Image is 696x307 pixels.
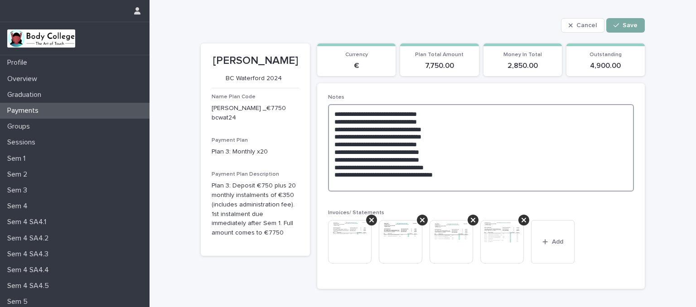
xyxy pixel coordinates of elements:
p: Sem 4 SA4.2 [4,234,56,243]
span: Money In Total [503,52,542,58]
p: € [323,62,390,70]
p: Sem 2 [4,170,34,179]
p: [PERSON_NAME] [212,54,299,67]
span: Add [552,239,563,245]
p: Sem 4 SA4.4 [4,266,56,274]
p: 4,900.00 [572,62,639,70]
p: Sem 3 [4,186,34,195]
p: Plan 3: Deposit €750 plus 20 monthly instalments of €350 (includes administration fee). 1st insta... [212,181,299,238]
span: Name Plan Code [212,94,256,100]
img: xvtzy2PTuGgGH0xbwGb2 [7,29,75,48]
span: Payment Plan Description [212,172,279,177]
p: Payments [4,106,46,115]
p: Sem 4 SA4.1 [4,218,53,226]
p: Sem 5 [4,297,35,306]
p: Graduation [4,91,48,99]
p: Sem 4 SA4.5 [4,282,56,290]
span: Save [623,22,638,29]
p: BC Waterford 2024 [212,75,295,82]
span: Payment Plan [212,138,248,143]
p: Groups [4,122,37,131]
p: 2,850.00 [489,62,556,70]
p: Sessions [4,138,43,147]
p: Sem 4 SA4.3 [4,250,56,259]
p: 7,750.00 [406,62,473,70]
span: Outstanding [590,52,622,58]
span: Notes [328,95,344,100]
button: Add [531,220,575,264]
button: Cancel [561,18,604,33]
p: Sem 4 [4,202,35,211]
p: Profile [4,58,34,67]
span: Cancel [576,22,597,29]
p: Sem 1 [4,154,33,163]
p: Plan 3: Monthly x20 [212,147,299,157]
span: Plan Total Amount [415,52,464,58]
p: Overview [4,75,44,83]
p: [PERSON_NAME] _€7750 bcwat24 [212,104,299,123]
span: Currency [345,52,368,58]
span: Invoices/ Statements [328,210,384,216]
button: Save [606,18,645,33]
